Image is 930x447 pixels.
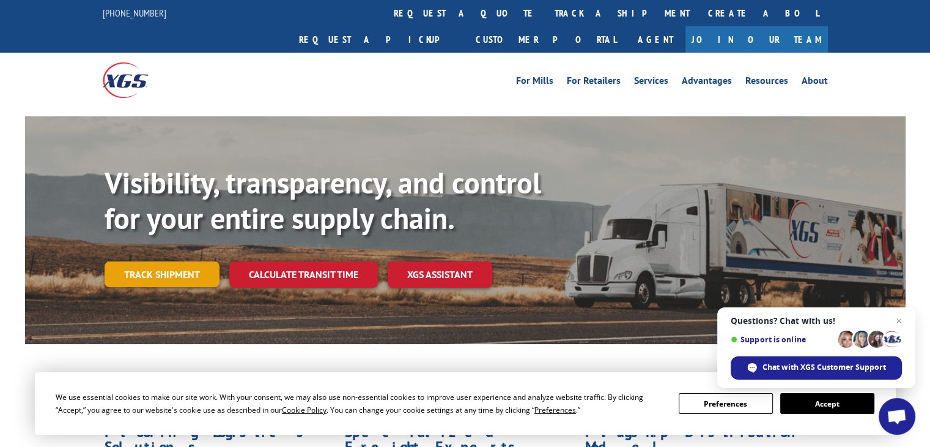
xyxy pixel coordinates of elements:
a: About [802,76,828,89]
a: For Retailers [567,76,621,89]
div: We use essential cookies to make our site work. With your consent, we may also use non-essential ... [56,391,664,416]
b: Visibility, transparency, and control for your entire supply chain. [105,163,541,237]
span: Cookie Policy [282,405,327,415]
a: XGS ASSISTANT [388,261,492,288]
a: Advantages [682,76,732,89]
a: Agent [626,26,685,53]
a: [PHONE_NUMBER] [103,7,166,19]
a: Resources [745,76,788,89]
a: Track shipment [105,261,220,287]
a: Request a pickup [290,26,467,53]
div: Cookie Consent Prompt [35,372,896,435]
a: Customer Portal [467,26,626,53]
span: Questions? Chat with us! [731,316,902,326]
span: Chat with XGS Customer Support [762,362,886,373]
span: Preferences [534,405,576,415]
button: Preferences [679,393,773,414]
span: Chat with XGS Customer Support [731,356,902,380]
a: Services [634,76,668,89]
span: Support is online [731,335,833,344]
a: Open chat [879,398,915,435]
a: Join Our Team [685,26,828,53]
button: Accept [780,393,874,414]
a: Calculate transit time [229,261,378,288]
a: For Mills [516,76,553,89]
